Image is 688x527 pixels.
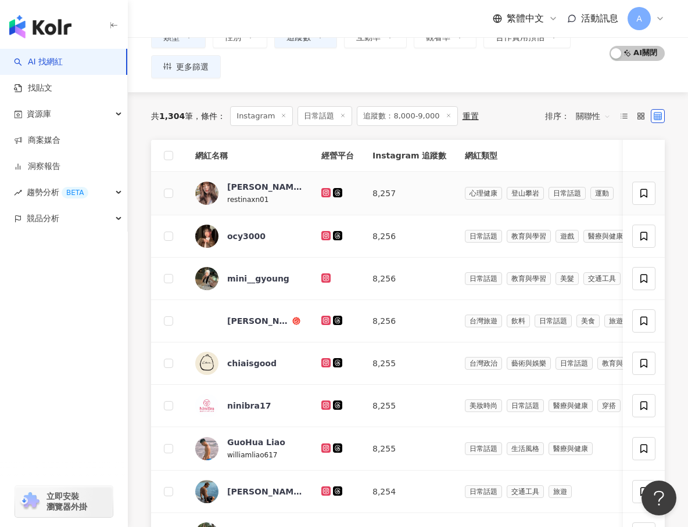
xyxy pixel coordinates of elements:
[27,205,59,232] span: 競品分析
[195,309,303,333] a: KOL Avatar[PERSON_NAME]的五十道陰影｜♑️ ɢʀᴇʏ｜美食旅遊生活
[14,135,60,146] a: 商案媒合
[556,272,579,285] span: 美髮
[312,140,363,172] th: 經營平台
[195,352,303,375] a: KOL Avatarchiaisgood
[597,357,642,370] span: 教育與學習
[27,101,51,127] span: 資源庫
[604,315,628,327] span: 旅遊
[507,399,544,412] span: 日常話題
[507,357,551,370] span: 藝術與娛樂
[227,486,303,497] div: [PERSON_NAME]新
[159,111,185,121] span: 1,304
[195,436,303,461] a: KOL AvatarGuoHua Liaowilliamliao617
[195,394,303,417] a: KOL Avatarninibra17
[363,342,456,385] td: 8,255
[195,480,303,503] a: KOL Avatar[PERSON_NAME]新
[27,179,88,205] span: 趨勢分析
[576,107,611,125] span: 關聯性
[14,56,63,68] a: searchAI 找網紅
[465,230,502,243] span: 日常話題
[465,187,502,200] span: 心理健康
[195,182,218,205] img: KOL Avatar
[9,15,71,38] img: logo
[507,315,530,327] span: 飲料
[227,358,277,369] div: chiaisgood
[507,230,551,243] span: 教育與學習
[507,442,544,455] span: 生活風格
[19,492,41,511] img: chrome extension
[363,215,456,258] td: 8,256
[465,315,502,327] span: 台灣旅遊
[14,189,22,197] span: rise
[636,12,642,25] span: A
[556,230,579,243] span: 遊戲
[507,272,551,285] span: 教育與學習
[465,272,502,285] span: 日常話題
[15,486,113,517] a: chrome extension立即安裝 瀏覽器外掛
[193,111,225,121] span: 條件 ：
[363,140,456,172] th: Instagram 追蹤數
[597,399,621,412] span: 穿搭
[465,442,502,455] span: 日常話題
[535,315,572,327] span: 日常話題
[507,187,544,200] span: 登山攀岩
[195,309,218,333] img: KOL Avatar
[465,399,502,412] span: 美妝時尚
[581,13,618,24] span: 活動訊息
[195,480,218,503] img: KOL Avatar
[583,272,621,285] span: 交通工具
[556,357,593,370] span: 日常話題
[363,258,456,300] td: 8,256
[227,196,268,204] span: restinaxn01
[549,399,593,412] span: 醫療與健康
[195,267,218,290] img: KOL Avatar
[549,485,572,498] span: 旅遊
[363,172,456,215] td: 8,257
[549,187,586,200] span: 日常話題
[363,427,456,471] td: 8,255
[151,55,221,78] button: 更多篩選
[227,400,271,412] div: ninibra17
[227,451,277,459] span: williamliao617
[227,436,285,448] div: GuoHua Liao
[195,352,218,375] img: KOL Avatar
[62,187,88,198] div: BETA
[465,485,502,498] span: 日常話題
[298,106,352,126] span: 日常話題
[227,181,303,193] div: [PERSON_NAME]
[14,82,52,94] a: 找貼文
[576,315,600,327] span: 美食
[357,106,457,126] span: 追蹤數：8,000-9,000
[465,357,502,370] span: 台灣政治
[230,106,293,126] span: Instagram
[545,107,617,125] div: 排序：
[583,230,628,243] span: 醫療與健康
[186,140,312,172] th: 網紅名稱
[642,481,676,515] iframe: Help Scout Beacon - Open
[507,12,544,25] span: 繁體中文
[507,485,544,498] span: 交通工具
[195,437,218,460] img: KOL Avatar
[46,491,87,512] span: 立即安裝 瀏覽器外掛
[195,267,303,290] a: KOL Avatarmini__gyoung
[227,315,290,327] div: [PERSON_NAME]的五十道陰影｜♑️ ɢʀᴇʏ｜美食旅遊生活
[363,385,456,427] td: 8,255
[363,471,456,513] td: 8,254
[363,300,456,342] td: 8,256
[195,394,218,417] img: KOL Avatar
[195,225,218,248] img: KOL Avatar
[227,273,289,284] div: mini__gyoung
[195,181,303,205] a: KOL Avatar[PERSON_NAME]restinaxn01
[549,442,593,455] span: 醫療與健康
[463,111,479,121] div: 重置
[14,161,60,172] a: 洞察報告
[195,225,303,248] a: KOL Avatarocy3000
[176,62,209,71] span: 更多篩選
[151,111,193,121] div: 共 筆
[590,187,614,200] span: 運動
[227,230,266,242] div: ocy3000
